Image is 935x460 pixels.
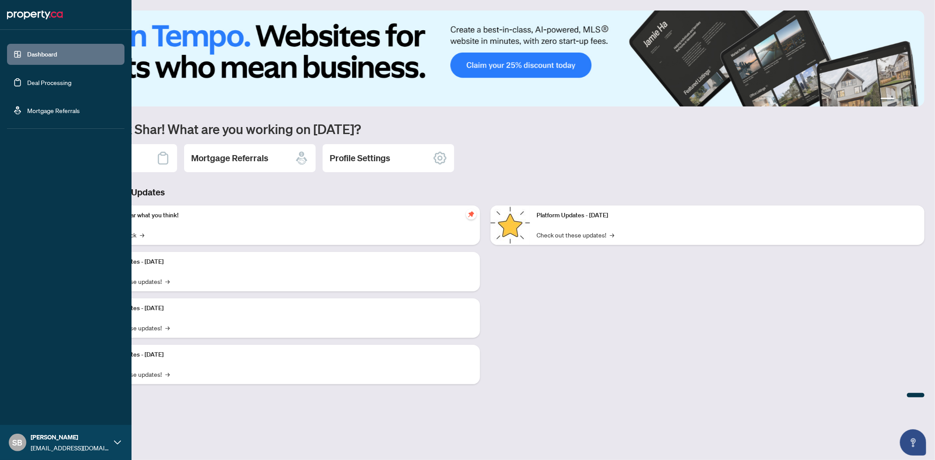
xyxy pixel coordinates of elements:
[92,350,473,360] p: Platform Updates - [DATE]
[92,304,473,313] p: Platform Updates - [DATE]
[165,369,170,379] span: →
[31,432,110,442] span: [PERSON_NAME]
[92,257,473,267] p: Platform Updates - [DATE]
[27,50,57,58] a: Dashboard
[92,211,473,220] p: We want to hear what you think!
[31,443,110,453] span: [EMAIL_ADDRESS][DOMAIN_NAME]
[7,8,63,22] img: logo
[491,205,530,245] img: Platform Updates - June 23, 2025
[46,11,924,106] img: Slide 0
[466,209,476,219] span: pushpin
[140,230,144,240] span: →
[13,436,23,449] span: SB
[912,98,916,101] button: 4
[330,152,390,164] h2: Profile Settings
[610,230,615,240] span: →
[46,120,924,137] h1: Welcome back Shar! What are you working on [DATE]?
[898,98,902,101] button: 2
[46,186,924,198] h3: Brokerage & Industry Updates
[27,78,71,86] a: Deal Processing
[191,152,268,164] h2: Mortgage Referrals
[905,98,909,101] button: 3
[27,106,80,114] a: Mortgage Referrals
[537,230,615,240] a: Check out these updates!→
[881,98,895,101] button: 1
[900,429,926,456] button: Open asap
[165,276,170,286] span: →
[165,323,170,333] span: →
[537,211,918,220] p: Platform Updates - [DATE]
